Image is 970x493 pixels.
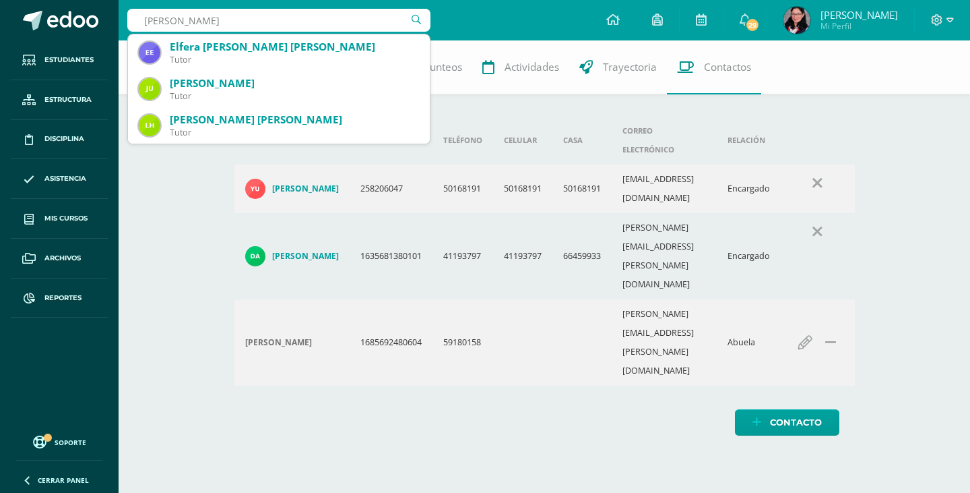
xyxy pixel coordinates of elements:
[11,199,108,239] a: Mis cursos
[350,213,432,299] td: 1635681380101
[245,179,265,199] img: 95ba8317c51dd5b25fa944a3a6244acb.png
[770,410,822,435] span: Contacto
[170,40,419,54] div: Elfera [PERSON_NAME] [PERSON_NAME]
[11,279,108,318] a: Reportes
[432,116,493,165] th: Teléfono
[612,116,717,165] th: Correo electrónico
[667,40,761,94] a: Contactos
[44,293,82,303] span: Reportes
[127,9,430,32] input: Busca un usuario...
[424,60,462,74] span: Punteos
[245,246,339,266] a: [PERSON_NAME]
[11,159,108,199] a: Asistencia
[139,42,160,63] img: f45ad40124a656d5cca3c8ed0ac19af2.png
[704,60,751,74] span: Contactos
[350,299,432,386] td: 1685692480604
[493,165,552,213] td: 50168191
[350,165,432,213] td: 258206047
[612,213,717,299] td: [PERSON_NAME][EMAIL_ADDRESS][PERSON_NAME][DOMAIN_NAME]
[569,40,667,94] a: Trayectoria
[38,475,89,485] span: Cerrar panel
[139,115,160,136] img: 4029191d06065fd7052d55e77544f76c.png
[272,251,339,262] h4: [PERSON_NAME]
[552,116,612,165] th: Casa
[717,116,781,165] th: Relación
[44,173,86,184] span: Asistencia
[170,113,419,127] div: [PERSON_NAME] [PERSON_NAME]
[44,213,88,224] span: Mis cursos
[16,432,102,451] a: Soporte
[11,80,108,120] a: Estructura
[139,78,160,100] img: b5519d12005ee6e7b640cdd2fb89a71d.png
[44,94,92,105] span: Estructura
[55,438,86,447] span: Soporte
[44,253,81,264] span: Archivos
[432,299,493,386] td: 59180158
[735,409,839,436] a: Contacto
[245,337,339,348] div: Carmen Florian
[717,213,781,299] td: Encargado
[783,7,810,34] img: 5b5dc2834911c0cceae0df2d5a0ff844.png
[493,213,552,299] td: 41193797
[432,213,493,299] td: 41193797
[493,116,552,165] th: Celular
[272,183,339,194] h4: [PERSON_NAME]
[11,239,108,279] a: Archivos
[432,165,493,213] td: 50168191
[505,60,559,74] span: Actividades
[552,165,612,213] td: 50168191
[245,179,339,199] a: [PERSON_NAME]
[745,18,760,32] span: 29
[612,165,717,213] td: [EMAIL_ADDRESS][DOMAIN_NAME]
[717,165,781,213] td: Encargado
[472,40,569,94] a: Actividades
[820,20,898,32] span: Mi Perfil
[603,60,657,74] span: Trayectoria
[552,213,612,299] td: 66459933
[44,55,94,65] span: Estudiantes
[820,8,898,22] span: [PERSON_NAME]
[245,246,265,266] img: a43361cef5347dc0653151782a4047bd.png
[170,127,419,138] div: Tutor
[170,76,419,90] div: [PERSON_NAME]
[11,40,108,80] a: Estudiantes
[717,299,781,386] td: Abuela
[612,299,717,386] td: [PERSON_NAME][EMAIL_ADDRESS][PERSON_NAME][DOMAIN_NAME]
[44,134,84,144] span: Disciplina
[170,54,419,65] div: Tutor
[11,120,108,160] a: Disciplina
[170,90,419,102] div: Tutor
[245,337,312,348] h4: [PERSON_NAME]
